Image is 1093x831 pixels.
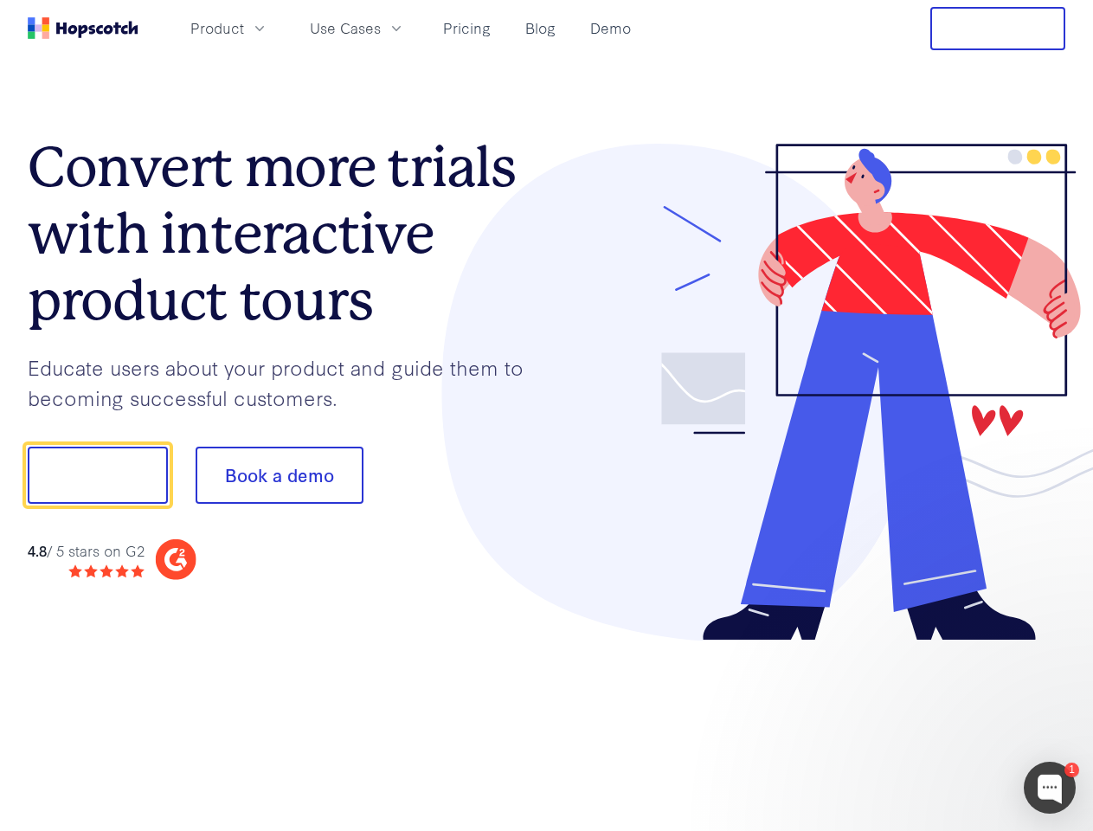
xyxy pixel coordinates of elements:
strong: 4.8 [28,540,47,560]
div: 1 [1064,763,1079,777]
span: Use Cases [310,17,381,39]
button: Free Trial [930,7,1065,50]
a: Pricing [436,14,498,42]
span: Product [190,17,244,39]
button: Book a demo [196,447,363,504]
a: Blog [518,14,563,42]
p: Educate users about your product and guide them to becoming successful customers. [28,352,547,412]
div: / 5 stars on G2 [28,540,145,562]
button: Product [180,14,279,42]
h1: Convert more trials with interactive product tours [28,134,547,333]
a: Demo [583,14,638,42]
button: Use Cases [299,14,415,42]
a: Home [28,17,138,39]
button: Show me! [28,447,168,504]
